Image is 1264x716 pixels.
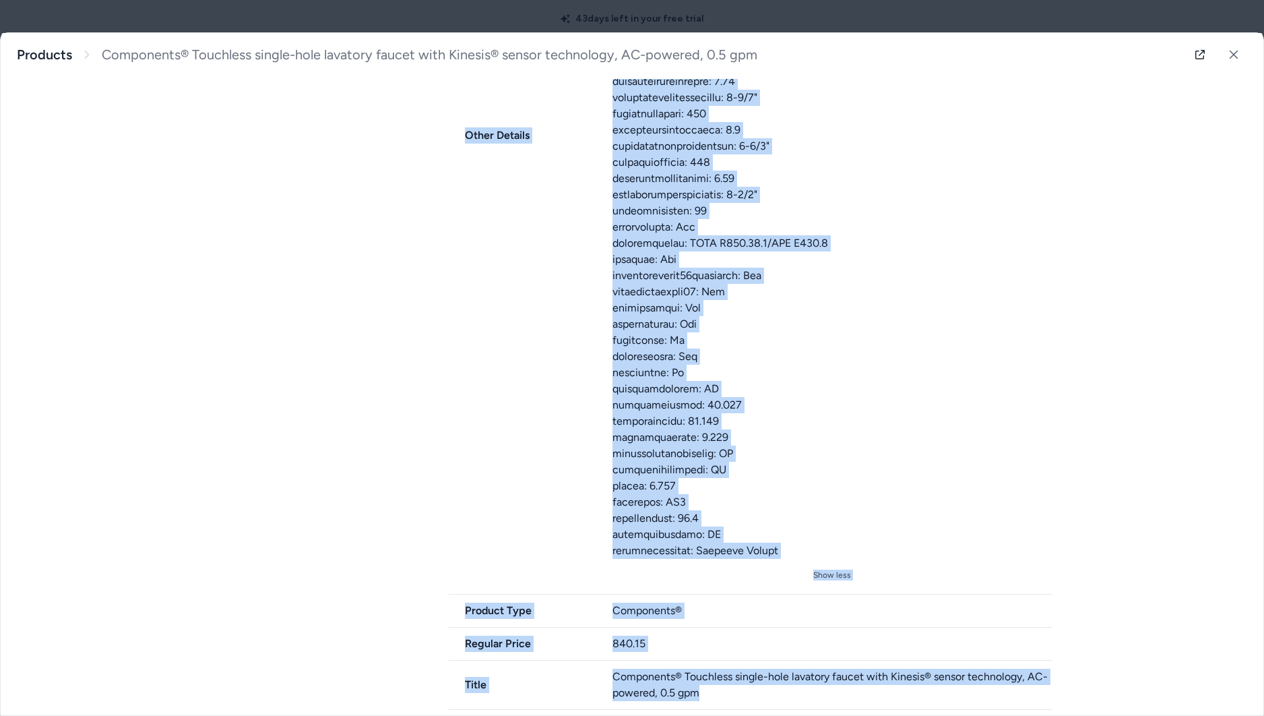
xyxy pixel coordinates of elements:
span: Title [449,677,596,693]
button: Show less [612,564,1053,586]
div: 840.15 [612,636,1053,652]
div: Components® Touchless single-hole lavatory faucet with Kinesis® sensor technology, AC-powered, 0.... [612,669,1053,701]
span: Components® Touchless single-hole lavatory faucet with Kinesis® sensor technology, AC-powered, 0.... [102,47,757,63]
nav: breadcrumb [17,47,757,63]
a: Products [17,47,72,63]
span: Regular Price [449,636,596,652]
span: Product Type [449,603,596,619]
div: Components® [612,603,1053,619]
span: Other Details [449,127,596,144]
